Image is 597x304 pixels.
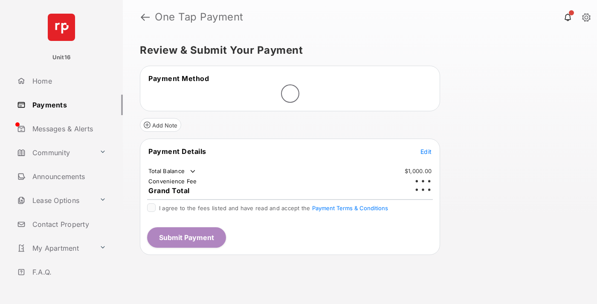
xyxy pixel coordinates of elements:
[140,45,573,55] h5: Review & Submit Your Payment
[404,167,432,175] td: $1,000.00
[14,238,96,258] a: My Apartment
[14,71,123,91] a: Home
[148,186,190,195] span: Grand Total
[14,190,96,211] a: Lease Options
[48,14,75,41] img: svg+xml;base64,PHN2ZyB4bWxucz0iaHR0cDovL3d3dy53My5vcmcvMjAwMC9zdmciIHdpZHRoPSI2NCIgaGVpZ2h0PSI2NC...
[14,142,96,163] a: Community
[14,262,123,282] a: F.A.Q.
[420,148,432,155] span: Edit
[148,177,197,185] td: Convenience Fee
[159,205,388,211] span: I agree to the fees listed and have read and accept the
[14,214,123,235] a: Contact Property
[140,118,181,132] button: Add Note
[155,12,243,22] strong: One Tap Payment
[147,227,226,248] button: Submit Payment
[148,147,206,156] span: Payment Details
[148,74,209,83] span: Payment Method
[148,167,197,176] td: Total Balance
[14,119,123,139] a: Messages & Alerts
[14,166,123,187] a: Announcements
[14,95,123,115] a: Payments
[52,53,71,62] p: Unit16
[420,147,432,156] button: Edit
[312,205,388,211] button: I agree to the fees listed and have read and accept the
